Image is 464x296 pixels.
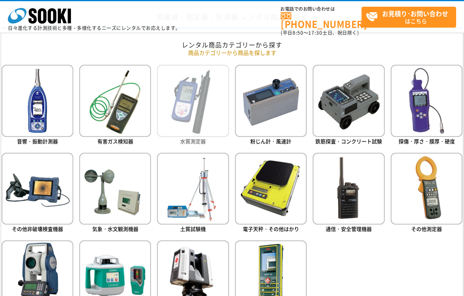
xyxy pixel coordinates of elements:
img: 電子天秤・その他はかり [235,153,307,225]
a: 通信・安全管理機器 [313,153,384,234]
img: 粉じん計・風速計 [235,65,307,137]
h2: レンタル商品カテゴリーから探す [2,41,463,49]
span: その他非破壊検査機器 [12,225,63,232]
a: 水質測定器 [157,65,229,146]
img: 土質試験機 [157,153,229,225]
p: 日々進化する計測技術と多種・多様化するニーズにレンタルでお応えします。 [8,26,181,30]
a: 探傷・厚さ・膜厚・硬度 [391,65,462,146]
span: 土質試験機 [180,225,206,232]
img: 気象・水文観測機器 [79,153,151,225]
a: 鉄筋探査・コンクリート試験 [313,65,384,146]
a: 電子天秤・その他はかり [235,153,307,234]
span: 鉄筋探査・コンクリート試験 [315,137,382,145]
p: 商品カテゴリーから商品を探します [2,49,463,57]
strong: お見積り･お問い合わせ [382,9,448,18]
a: 音響・振動計測器 [2,65,73,146]
img: 水質測定器 [157,65,229,137]
img: 通信・安全管理機器 [313,153,384,225]
a: [PHONE_NUMBER] [281,12,362,28]
a: その他測定器 [391,153,462,234]
span: 有害ガス検知器 [97,137,133,145]
a: 粉じん計・風速計 [235,65,307,146]
span: (平日 ～ 土日、祝日除く) [281,29,359,36]
span: 電子天秤・その他はかり [243,225,299,232]
img: 音響・振動計測器 [2,65,73,137]
a: 土質試験機 [157,153,229,234]
span: 17:30 [308,29,322,36]
img: 探傷・厚さ・膜厚・硬度 [391,65,462,137]
img: 有害ガス検知器 [79,65,151,137]
span: 水質測定器 [180,137,206,145]
span: 気象・水文観測機器 [92,225,138,232]
img: 鉄筋探査・コンクリート試験 [313,65,384,137]
span: 探傷・厚さ・膜厚・硬度 [399,137,455,145]
span: 8:50 [293,29,304,36]
a: お見積り･お問い合わせはこちら [362,7,456,28]
a: 有害ガス検知器 [79,65,151,146]
span: お電話でのお問い合わせは [281,7,362,11]
a: その他非破壊検査機器 [2,153,73,234]
a: 気象・水文観測機器 [79,153,151,234]
span: 音響・振動計測器 [17,137,58,145]
span: 粉じん計・風速計 [250,137,291,145]
img: その他非破壊検査機器 [2,153,73,225]
span: 通信・安全管理機器 [326,225,372,232]
span: はこちら [366,7,456,27]
img: その他測定器 [391,153,462,225]
span: その他測定器 [411,225,442,232]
